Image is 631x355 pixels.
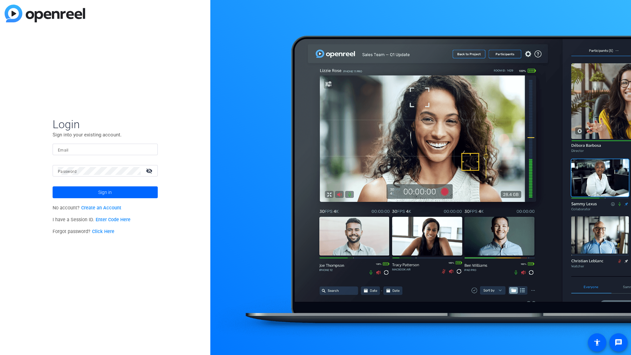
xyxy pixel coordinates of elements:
span: Sign in [98,184,112,201]
span: I have a Session ID. [53,217,130,223]
span: Forgot password? [53,229,114,234]
button: Sign in [53,186,158,198]
mat-icon: visibility_off [142,166,158,176]
mat-label: Email [58,148,69,153]
span: Login [53,117,158,131]
img: blue-gradient.svg [5,5,85,22]
a: Enter Code Here [96,217,130,223]
a: Create an Account [81,205,121,211]
a: Click Here [92,229,114,234]
mat-label: Password [58,169,77,174]
span: No account? [53,205,121,211]
input: Enter Email Address [58,146,152,154]
mat-icon: message [615,339,622,346]
p: Sign into your existing account. [53,131,158,138]
mat-icon: accessibility [593,339,601,346]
